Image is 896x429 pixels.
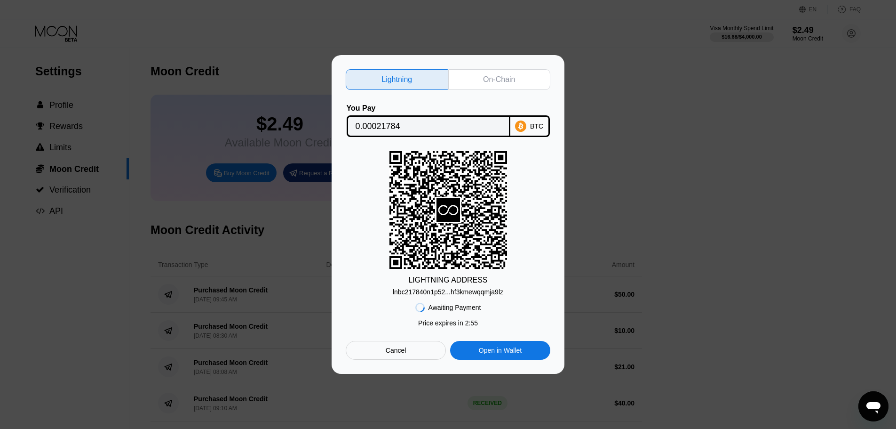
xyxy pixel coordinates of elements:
[858,391,888,421] iframe: Button to launch messaging window
[393,284,503,296] div: lnbc217840n1p52...hf3kmewqqmja9lz
[386,346,406,355] div: Cancel
[347,104,510,113] div: You Pay
[346,104,550,137] div: You PayBTC
[346,341,446,360] div: Cancel
[393,288,503,296] div: lnbc217840n1p52...hf3kmewqqmja9lz
[418,319,478,327] div: Price expires in
[450,341,550,360] div: Open in Wallet
[428,304,481,311] div: Awaiting Payment
[483,75,515,84] div: On-Chain
[408,276,487,284] div: LIGHTNING ADDRESS
[381,75,412,84] div: Lightning
[530,122,543,130] div: BTC
[448,69,551,90] div: On-Chain
[479,346,522,355] div: Open in Wallet
[465,319,478,327] span: 2 : 55
[346,69,448,90] div: Lightning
